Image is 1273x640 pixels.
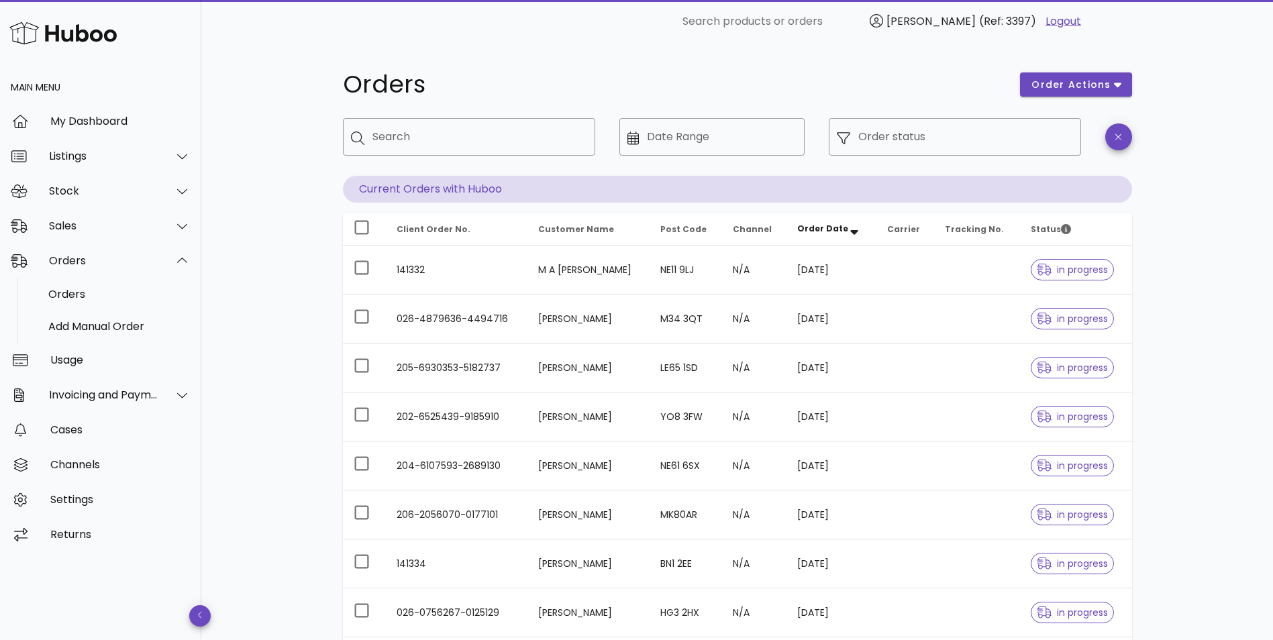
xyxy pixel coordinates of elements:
[527,392,650,441] td: [PERSON_NAME]
[650,539,722,588] td: BN1 2EE
[49,388,158,401] div: Invoicing and Payments
[397,223,470,235] span: Client Order No.
[1037,363,1108,372] span: in progress
[786,246,876,295] td: [DATE]
[527,246,650,295] td: M A [PERSON_NAME]
[50,354,191,366] div: Usage
[386,295,527,343] td: 026-4879636-4494716
[722,392,786,441] td: N/A
[343,72,1005,97] h1: Orders
[786,392,876,441] td: [DATE]
[1046,13,1081,30] a: Logout
[722,539,786,588] td: N/A
[1037,559,1108,568] span: in progress
[650,343,722,392] td: LE65 1SD
[386,392,527,441] td: 202-6525439-9185910
[1020,213,1131,246] th: Status
[49,184,158,197] div: Stock
[650,441,722,490] td: NE61 6SX
[1031,223,1071,235] span: Status
[722,490,786,539] td: N/A
[797,223,848,234] span: Order Date
[1037,510,1108,519] span: in progress
[650,295,722,343] td: M34 3QT
[343,176,1132,203] p: Current Orders with Huboo
[650,588,722,637] td: HG3 2HX
[786,213,876,246] th: Order Date: Sorted descending. Activate to remove sorting.
[1037,461,1108,470] span: in progress
[48,288,191,301] div: Orders
[876,213,934,246] th: Carrier
[786,441,876,490] td: [DATE]
[786,295,876,343] td: [DATE]
[386,343,527,392] td: 205-6930353-5182737
[386,490,527,539] td: 206-2056070-0177101
[527,490,650,539] td: [PERSON_NAME]
[49,254,158,267] div: Orders
[650,213,722,246] th: Post Code
[386,539,527,588] td: 141334
[386,213,527,246] th: Client Order No.
[386,588,527,637] td: 026-0756267-0125129
[527,539,650,588] td: [PERSON_NAME]
[50,493,191,506] div: Settings
[650,246,722,295] td: NE11 9LJ
[722,441,786,490] td: N/A
[979,13,1036,29] span: (Ref: 3397)
[1037,608,1108,617] span: in progress
[50,458,191,471] div: Channels
[786,343,876,392] td: [DATE]
[50,423,191,436] div: Cases
[660,223,707,235] span: Post Code
[50,528,191,541] div: Returns
[1037,265,1108,274] span: in progress
[49,219,158,232] div: Sales
[49,150,158,162] div: Listings
[722,588,786,637] td: N/A
[934,213,1020,246] th: Tracking No.
[50,115,191,127] div: My Dashboard
[527,343,650,392] td: [PERSON_NAME]
[527,588,650,637] td: [PERSON_NAME]
[722,295,786,343] td: N/A
[650,490,722,539] td: MK80AR
[9,19,117,48] img: Huboo Logo
[887,223,920,235] span: Carrier
[722,213,786,246] th: Channel
[538,223,614,235] span: Customer Name
[527,441,650,490] td: [PERSON_NAME]
[1037,412,1108,421] span: in progress
[527,295,650,343] td: [PERSON_NAME]
[48,320,191,333] div: Add Manual Order
[786,490,876,539] td: [DATE]
[1020,72,1131,97] button: order actions
[722,246,786,295] td: N/A
[722,343,786,392] td: N/A
[386,246,527,295] td: 141332
[1031,78,1111,92] span: order actions
[386,441,527,490] td: 204-6107593-2689130
[527,213,650,246] th: Customer Name
[786,539,876,588] td: [DATE]
[1037,314,1108,323] span: in progress
[650,392,722,441] td: YO8 3FW
[886,13,976,29] span: [PERSON_NAME]
[945,223,1004,235] span: Tracking No.
[733,223,772,235] span: Channel
[786,588,876,637] td: [DATE]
